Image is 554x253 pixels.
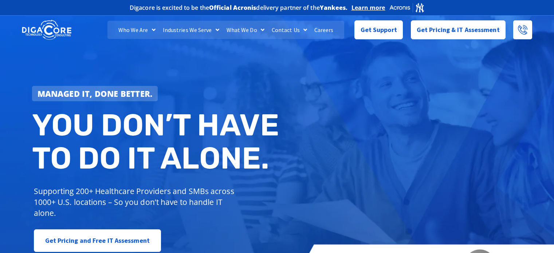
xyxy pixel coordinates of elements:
[32,86,158,101] a: Managed IT, done better.
[417,23,500,37] span: Get Pricing & IT Assessment
[130,5,348,11] h2: Digacore is excited to be the delivery partner of the
[311,21,337,39] a: Careers
[22,19,71,41] img: DigaCore Technology Consulting
[32,108,283,175] h2: You don’t have to do IT alone.
[159,21,223,39] a: Industries We Serve
[107,21,344,39] nav: Menu
[209,4,256,12] b: Official Acronis
[45,233,150,248] span: Get Pricing and Free IT Assessment
[320,4,348,12] b: Yankees.
[34,229,161,252] a: Get Pricing and Free IT Assessment
[354,20,403,39] a: Get Support
[268,21,311,39] a: Contact Us
[115,21,159,39] a: Who We Are
[389,2,425,13] img: Acronis
[34,186,237,218] p: Supporting 200+ Healthcare Providers and SMBs across 1000+ U.S. locations – So you don’t have to ...
[411,20,506,39] a: Get Pricing & IT Assessment
[223,21,268,39] a: What We Do
[351,4,385,11] a: Learn more
[361,23,397,37] span: Get Support
[38,88,153,99] strong: Managed IT, done better.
